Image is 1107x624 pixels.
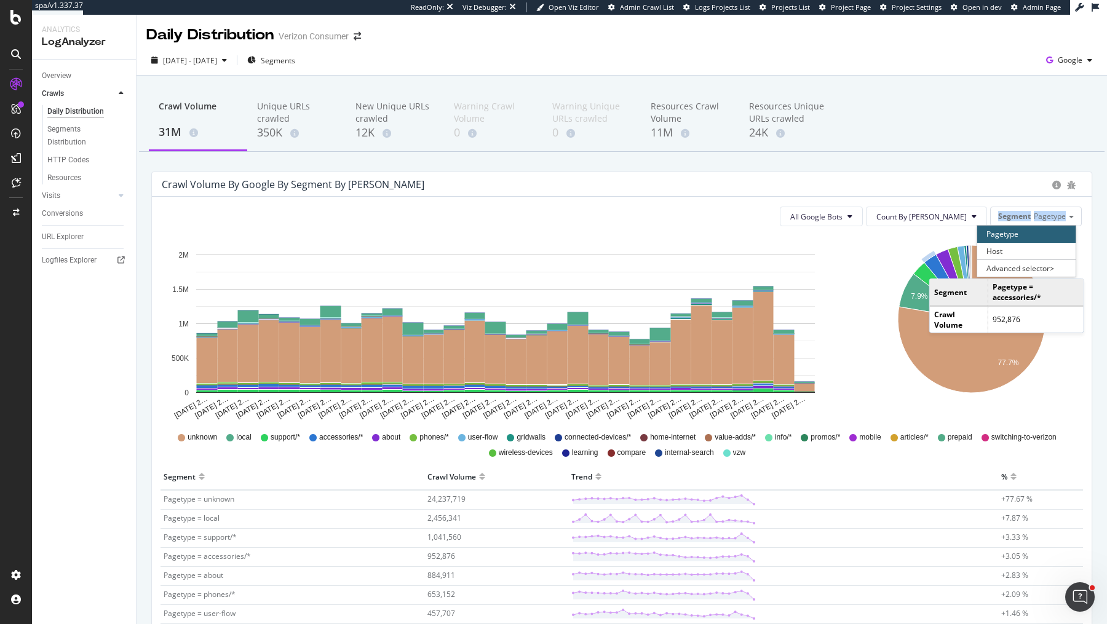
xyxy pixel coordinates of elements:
td: Pagetype = accessories/* [988,279,1084,306]
div: New Unique URLs crawled [355,100,434,125]
div: 31M [159,124,237,140]
span: +7.87 % [1001,513,1028,523]
a: HTTP Codes [47,154,127,167]
span: Project Page [831,2,871,12]
span: +2.09 % [1001,589,1028,599]
div: Overview [42,69,71,82]
svg: A chart. [162,236,849,421]
div: LogAnalyzer [42,35,126,49]
span: Open Viz Editor [549,2,599,12]
span: promos/* [811,432,840,443]
button: Count By [PERSON_NAME] [866,207,987,226]
a: Conversions [42,207,127,220]
button: Segments [242,50,300,70]
text: 1M [178,320,189,328]
a: Overview [42,69,127,82]
div: Viz Debugger: [462,2,507,12]
span: Pagetype [1034,211,1066,221]
span: internal-search [665,448,713,458]
a: Daily Distribution [47,105,127,118]
text: 0 [184,389,189,397]
div: 0 [454,125,533,141]
div: Daily Distribution [146,25,274,45]
text: 500K [172,354,189,363]
div: Warning Unique URLs crawled [552,100,631,125]
div: Daily Distribution [47,105,104,118]
div: Analytics [42,25,126,35]
span: Project Settings [892,2,942,12]
span: [DATE] - [DATE] [163,55,217,66]
span: +77.67 % [1001,494,1033,504]
button: [DATE] - [DATE] [146,50,232,70]
a: Resources [47,172,127,184]
span: Pagetype = phones/* [164,589,236,599]
button: All Google Bots [780,207,863,226]
div: circle-info [1052,181,1061,189]
div: Trend [571,467,592,486]
span: Pagetype = support/* [164,532,237,542]
span: 457,707 [427,608,455,618]
text: 1.5M [172,285,189,294]
text: 2M [178,251,189,259]
div: 0 [552,125,631,141]
div: 350K [257,125,336,141]
span: info/* [775,432,792,443]
div: Resources Unique URLs crawled [749,100,828,125]
span: 653,152 [427,589,455,599]
span: Open in dev [962,2,1002,12]
div: Crawls [42,87,64,100]
div: 24K [749,125,828,141]
div: URL Explorer [42,231,84,243]
a: Open Viz Editor [536,2,599,12]
a: Logfiles Explorer [42,254,127,267]
div: Segment [164,467,196,486]
div: bug [1067,181,1076,189]
span: wireless-devices [499,448,553,458]
span: Pagetype = user-flow [164,608,236,618]
svg: A chart. [861,236,1082,421]
text: 7.9% [911,292,928,301]
span: prepaid [948,432,972,443]
span: Pagetype = local [164,513,220,523]
span: compare [617,448,646,458]
a: Projects List [760,2,810,12]
span: Projects List [771,2,810,12]
span: Admin Crawl List [620,2,674,12]
span: accessories/* [319,432,363,443]
a: Admin Crawl List [608,2,674,12]
div: Resources Crawl Volume [651,100,729,125]
span: value-adds/* [715,432,756,443]
td: Crawl Volume [930,306,988,332]
div: Unique URLs crawled [257,100,336,125]
a: Project Page [819,2,871,12]
span: Logs Projects List [695,2,750,12]
div: Resources [47,172,81,184]
span: Segments [261,55,295,66]
div: 11M [651,125,729,141]
div: % [1001,467,1007,486]
div: ReadOnly: [411,2,444,12]
span: about [382,432,400,443]
span: +3.05 % [1001,551,1028,561]
div: HTTP Codes [47,154,89,167]
span: +3.33 % [1001,532,1028,542]
span: gridwalls [517,432,546,443]
span: switching-to-verizon [991,432,1057,443]
span: 2,456,341 [427,513,461,523]
span: 1,041,560 [427,532,461,542]
span: user-flow [468,432,498,443]
div: 12K [355,125,434,141]
span: connected-devices/* [565,432,631,443]
span: Count By Day [876,211,967,222]
span: 884,911 [427,570,455,580]
span: support/* [271,432,300,443]
td: Segment [930,279,988,306]
a: Logs Projects List [683,2,750,12]
div: Visits [42,189,60,202]
span: Segment [998,211,1031,221]
span: unknown [188,432,217,443]
a: Crawls [42,87,115,100]
div: Logfiles Explorer [42,254,97,267]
